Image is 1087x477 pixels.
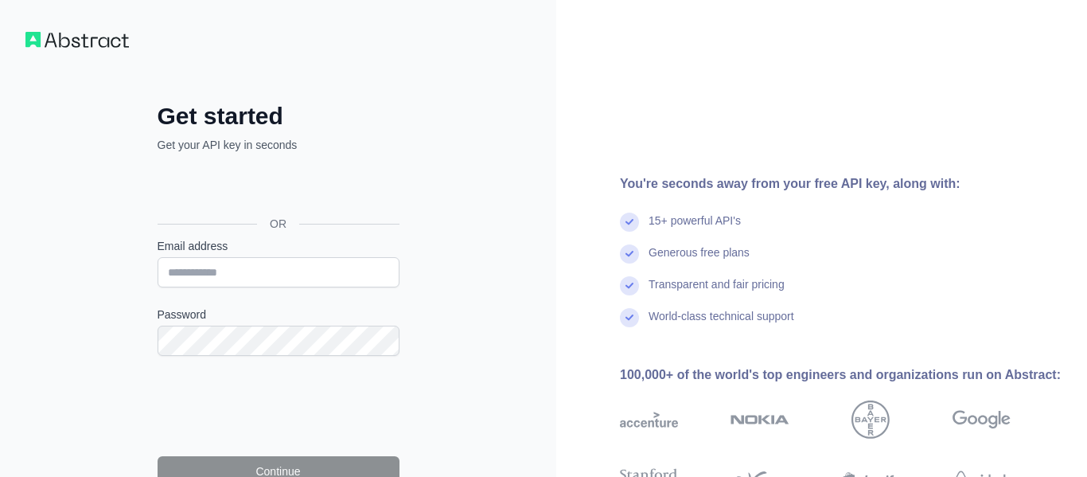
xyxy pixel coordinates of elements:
div: 15+ powerful API's [649,213,741,244]
div: 100,000+ of the world's top engineers and organizations run on Abstract: [620,366,1062,385]
img: bayer [851,401,890,439]
label: Password [158,307,399,323]
h2: Get started [158,102,399,131]
img: nokia [731,401,789,439]
img: check mark [620,213,639,232]
img: Workflow [25,32,129,48]
img: check mark [620,244,639,264]
img: accenture [620,401,678,439]
img: google [953,401,1011,439]
label: Email address [158,238,399,254]
div: You're seconds away from your free API key, along with: [620,174,1062,194]
iframe: Sign in with Google Button [150,170,404,205]
img: check mark [620,308,639,327]
iframe: reCAPTCHA [158,375,399,437]
div: World-class technical support [649,308,794,340]
div: Transparent and fair pricing [649,276,785,308]
span: OR [257,216,299,232]
img: check mark [620,276,639,295]
p: Get your API key in seconds [158,137,399,153]
div: Generous free plans [649,244,750,276]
